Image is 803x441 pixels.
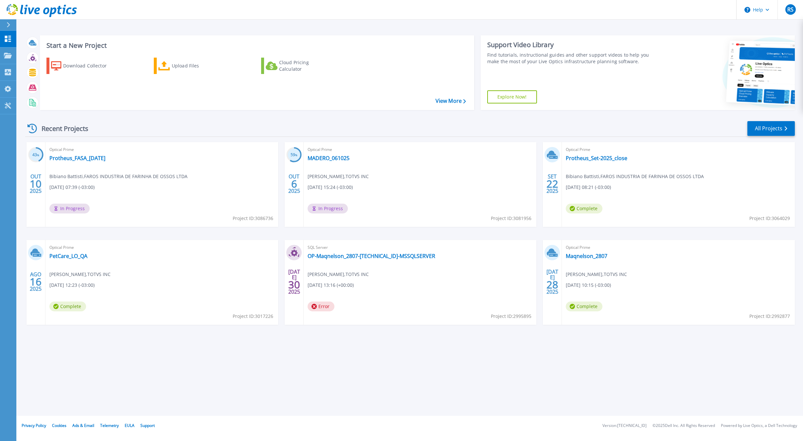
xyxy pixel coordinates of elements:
[602,424,647,428] li: Version: [TECHNICAL_ID]
[279,59,331,72] div: Cloud Pricing Calculator
[46,58,119,74] a: Download Collector
[100,423,119,428] a: Telemetry
[288,270,300,294] div: [DATE] 2025
[288,172,300,196] div: OUT 2025
[25,120,97,137] div: Recent Projects
[749,215,790,222] span: Project ID: 3064029
[154,58,227,74] a: Upload Files
[295,153,297,157] span: %
[49,184,95,191] span: [DATE] 07:39 (-03:00)
[308,282,354,289] span: [DATE] 13:16 (+00:00)
[546,181,558,187] span: 22
[22,423,46,428] a: Privacy Policy
[566,173,704,180] span: Bibiano Battisti , FAROS INDUSTRIA DE FARINHA DE OSSOS LTDA
[566,204,602,213] span: Complete
[49,204,90,213] span: In Progress
[308,204,348,213] span: In Progress
[747,121,795,136] a: All Projects
[308,271,369,278] span: [PERSON_NAME] , TOTVS INC
[261,58,334,74] a: Cloud Pricing Calculator
[52,423,66,428] a: Cookies
[233,313,273,320] span: Project ID: 3017226
[49,155,105,161] a: Protheus_FASA_[DATE]
[721,424,797,428] li: Powered by Live Optics, a Dell Technology
[308,173,369,180] span: [PERSON_NAME] , TOTVS INC
[749,313,790,320] span: Project ID: 2992877
[308,302,334,311] span: Error
[172,59,224,72] div: Upload Files
[49,253,87,259] a: PetCare_LO_QA
[37,153,39,157] span: %
[63,59,116,72] div: Download Collector
[49,302,86,311] span: Complete
[491,215,531,222] span: Project ID: 3081956
[49,271,111,278] span: [PERSON_NAME] , TOTVS INC
[49,282,95,289] span: [DATE] 12:23 (-03:00)
[487,90,537,103] a: Explore Now!
[566,244,791,251] span: Optical Prime
[491,313,531,320] span: Project ID: 2995895
[487,41,649,49] div: Support Video Library
[125,423,134,428] a: EULA
[49,173,187,180] span: Bibiano Battisti , FAROS INDUSTRIA DE FARINHA DE OSSOS LTDA
[566,253,607,259] a: Maqnelson_2807
[286,151,302,159] h3: 59
[308,146,532,153] span: Optical Prime
[46,42,466,49] h3: Start a New Project
[29,172,42,196] div: OUT 2025
[308,253,435,259] a: OP-Maqnelson_2807-[TECHNICAL_ID]-MSSQLSERVER
[546,270,559,294] div: [DATE] 2025
[566,271,627,278] span: [PERSON_NAME] , TOTVS INC
[308,155,349,161] a: MADERO_061025
[436,98,466,104] a: View More
[140,423,155,428] a: Support
[566,282,611,289] span: [DATE] 10:15 (-03:00)
[49,244,274,251] span: Optical Prime
[308,244,532,251] span: SQL Server
[233,215,273,222] span: Project ID: 3086736
[566,146,791,153] span: Optical Prime
[28,151,44,159] h3: 43
[291,181,297,187] span: 6
[652,424,715,428] li: © 2025 Dell Inc. All Rights Reserved
[546,172,559,196] div: SET 2025
[30,279,42,285] span: 16
[308,184,353,191] span: [DATE] 15:24 (-03:00)
[288,282,300,287] span: 30
[787,7,794,12] span: RS
[487,52,649,65] div: Find tutorials, instructional guides and other support videos to help you make the most of your L...
[49,146,274,153] span: Optical Prime
[566,155,627,161] a: Protheus_Set-2025_close
[30,181,42,187] span: 10
[566,302,602,311] span: Complete
[72,423,94,428] a: Ads & Email
[546,282,558,287] span: 28
[29,270,42,294] div: AGO 2025
[566,184,611,191] span: [DATE] 08:21 (-03:00)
